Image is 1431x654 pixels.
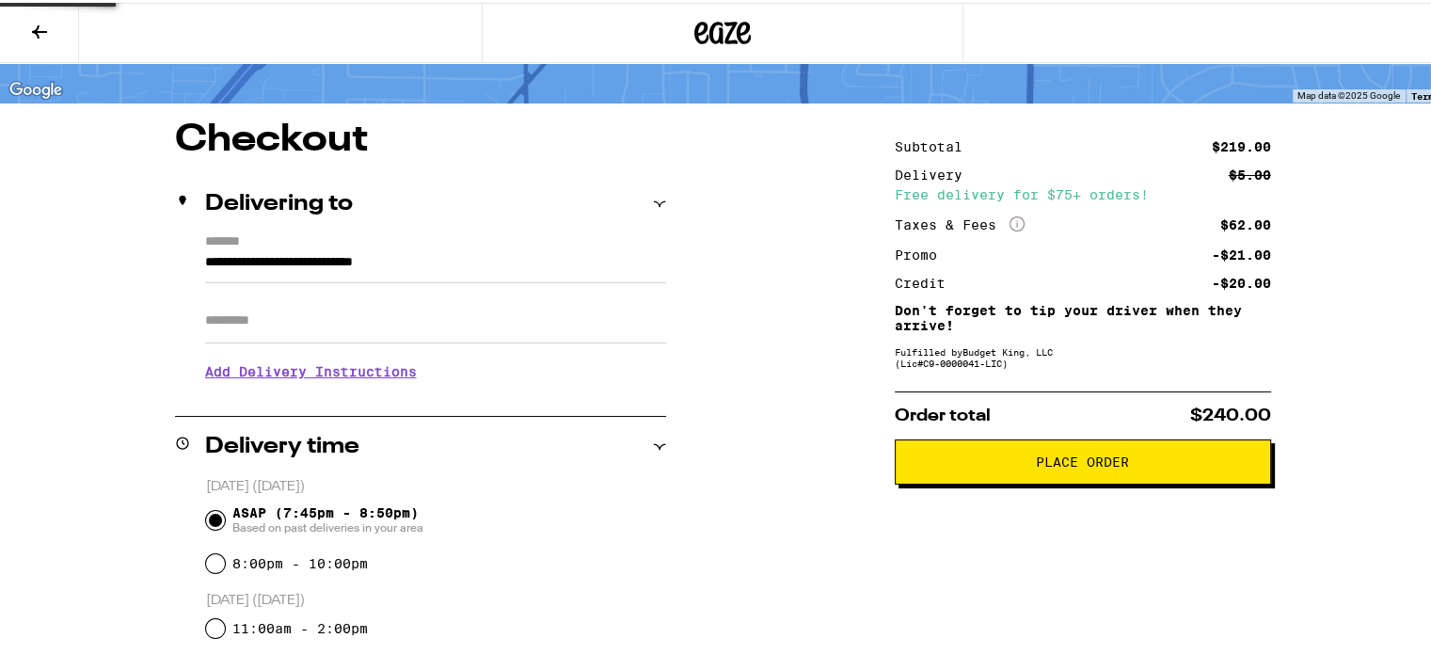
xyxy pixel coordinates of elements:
[895,343,1271,366] div: Fulfilled by Budget King, LLC (Lic# C9-0000041-LIC )
[1212,246,1271,259] div: -$21.00
[175,119,666,156] h1: Checkout
[1212,137,1271,151] div: $219.00
[232,502,423,533] span: ASAP (7:45pm - 8:50pm)
[11,13,135,28] span: Hi. Need any help?
[895,166,976,179] div: Delivery
[1297,88,1400,98] span: Map data ©2025 Google
[205,347,666,391] h3: Add Delivery Instructions
[895,405,991,422] span: Order total
[232,553,368,568] label: 8:00pm - 10:00pm
[895,214,1025,231] div: Taxes & Fees
[206,589,666,607] p: [DATE] ([DATE])
[1220,215,1271,229] div: $62.00
[1190,405,1271,422] span: $240.00
[895,137,976,151] div: Subtotal
[1036,453,1129,466] span: Place Order
[895,185,1271,199] div: Free delivery for $75+ orders!
[1229,166,1271,179] div: $5.00
[232,618,368,633] label: 11:00am - 2:00pm
[205,391,666,406] p: We'll contact you at [PHONE_NUMBER] when we arrive
[205,433,359,455] h2: Delivery time
[895,437,1271,482] button: Place Order
[206,475,666,493] p: [DATE] ([DATE])
[5,75,67,100] img: Google
[1212,274,1271,287] div: -$20.00
[895,246,950,259] div: Promo
[895,274,959,287] div: Credit
[895,300,1271,330] p: Don't forget to tip your driver when they arrive!
[205,190,353,213] h2: Delivering to
[5,75,67,100] a: Open this area in Google Maps (opens a new window)
[232,518,423,533] span: Based on past deliveries in your area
